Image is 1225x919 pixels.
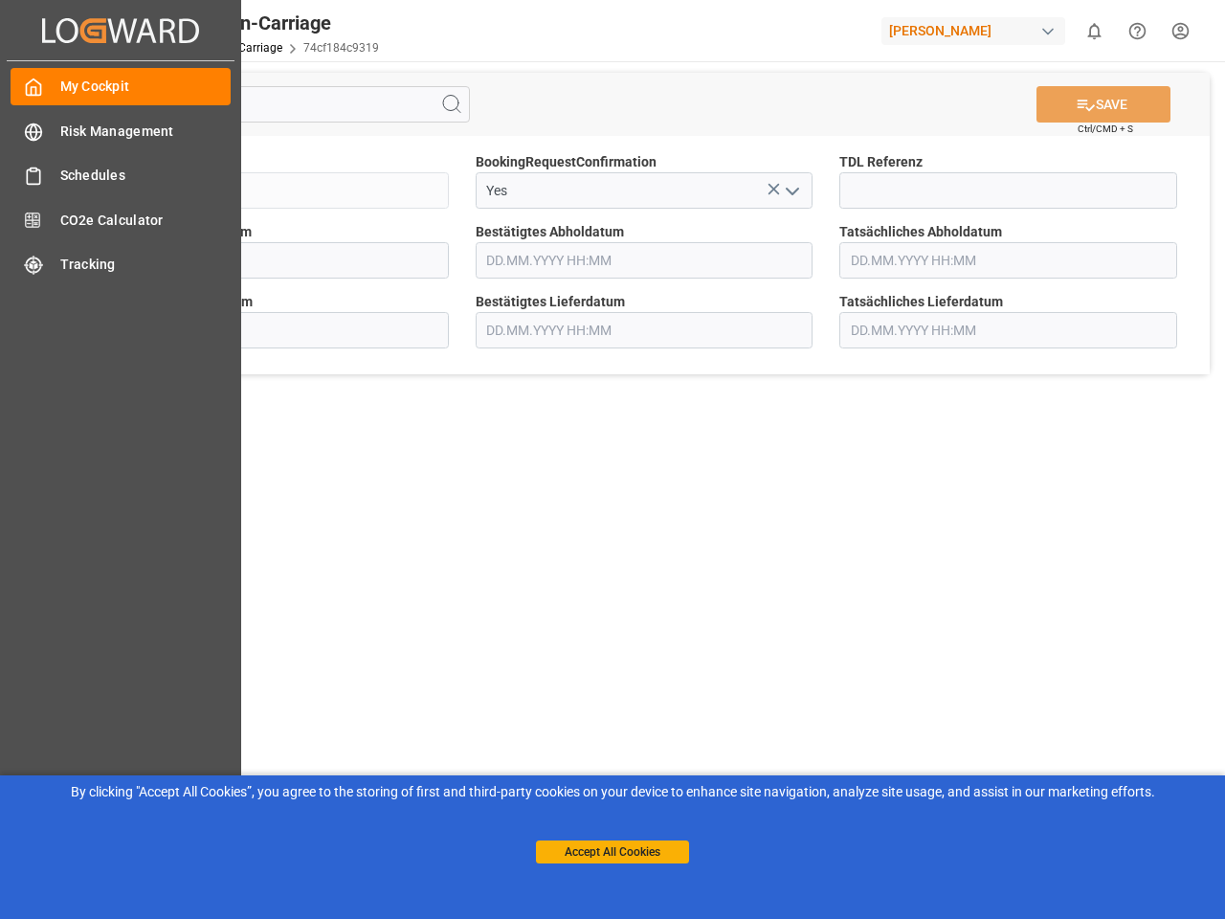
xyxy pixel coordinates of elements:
span: BookingRequestConfirmation [476,152,657,172]
input: DD.MM.YYYY HH:MM [476,312,813,348]
button: open menu [777,176,806,206]
a: Tracking [11,246,231,283]
button: show 0 new notifications [1073,10,1116,53]
span: Tatsächliches Lieferdatum [839,292,1003,312]
button: [PERSON_NAME] [881,12,1073,49]
div: By clicking "Accept All Cookies”, you agree to the storing of first and third-party cookies on yo... [13,782,1212,802]
a: CO2e Calculator [11,201,231,238]
span: Tatsächliches Abholdatum [839,222,1002,242]
span: Risk Management [60,122,232,142]
span: Ctrl/CMD + S [1078,122,1133,136]
input: DD.MM.YYYY HH:MM [476,242,813,279]
input: DD.MM.YYYY HH:MM [111,312,449,348]
a: My Cockpit [11,68,231,105]
span: Tracking [60,255,232,275]
span: My Cockpit [60,77,232,97]
a: Schedules [11,157,231,194]
span: TDL Referenz [839,152,923,172]
input: DD.MM.YYYY HH:MM [839,312,1177,348]
input: DD.MM.YYYY HH:MM [839,242,1177,279]
span: Bestätigtes Lieferdatum [476,292,625,312]
button: Help Center [1116,10,1159,53]
span: CO2e Calculator [60,211,232,231]
input: Search Fields [88,86,470,123]
a: Risk Management [11,112,231,149]
div: [PERSON_NAME] [881,17,1065,45]
span: Schedules [60,166,232,186]
button: Accept All Cookies [536,841,689,863]
input: DD.MM.YYYY HH:MM [111,242,449,279]
span: Bestätigtes Abholdatum [476,222,624,242]
button: SAVE [1036,86,1170,123]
